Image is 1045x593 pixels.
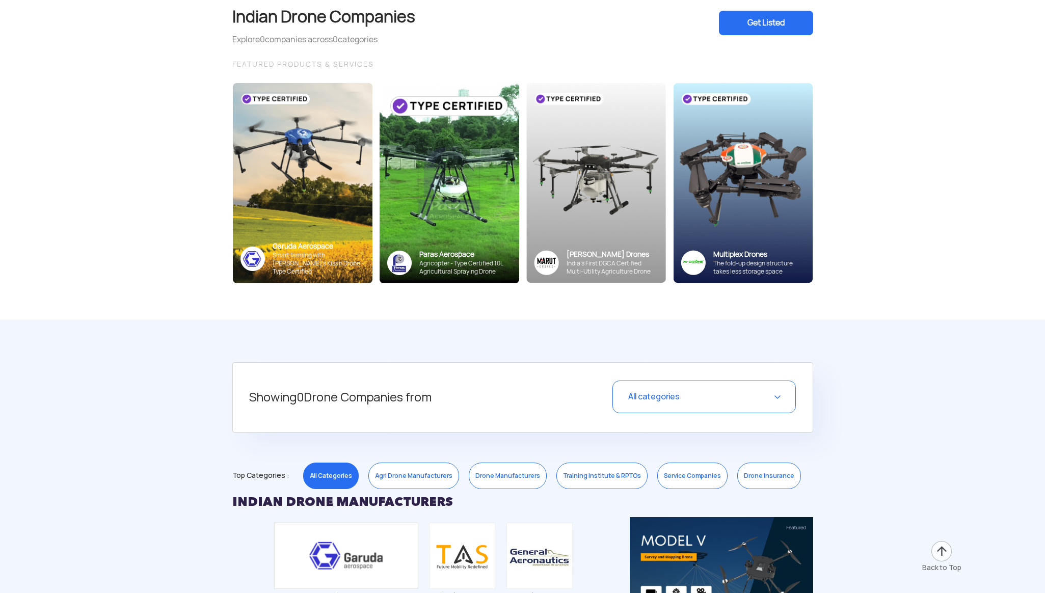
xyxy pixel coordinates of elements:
[232,58,813,70] div: FEATURED PRODUCTS & SERVICES
[333,34,338,45] span: 0
[534,250,559,275] img: Group%2036313.png
[232,467,289,483] span: Top Categories :
[249,381,550,414] h5: Showing Drone Companies from
[260,34,265,45] span: 0
[628,391,680,402] span: All categories
[240,247,265,271] img: ic_garuda_sky.png
[567,259,658,276] div: India’s First DGCA Certified Multi-Utility Agriculture Drone
[232,34,415,46] div: Explore companies across categories
[368,463,459,489] a: Agri Drone Manufacturers
[930,540,953,562] img: ic_arrow-up.png
[273,241,365,251] div: Garuda Aerospace
[419,250,512,259] div: Paras Aerospace
[506,523,573,589] img: ic_general.png
[429,523,495,589] img: ic_throttle.png
[556,463,648,489] a: Training Institute & RPTOs
[567,250,658,259] div: [PERSON_NAME] Drones
[273,251,365,276] div: Smart farming with [PERSON_NAME]’s Kisan Drone - Type Certified
[719,11,813,35] div: Get Listed
[526,83,666,283] img: bg_marut_sky.png
[380,83,519,283] img: paras-card.png
[922,562,961,573] div: Back to Top
[303,463,359,489] a: All Categories
[233,83,372,283] img: bg_garuda_sky.png
[657,463,728,489] a: Service Companies
[713,259,805,276] div: The fold-up design structure takes less storage space
[737,463,801,489] a: Drone Insurance
[387,251,412,275] img: paras-logo-banner.png
[274,522,418,589] img: ic_garuda_eco.png
[713,250,805,259] div: Multiplex Drones
[673,83,813,283] img: bg_multiplex_sky.png
[297,389,304,405] span: 0
[419,259,512,276] div: Agricopter - Type Certified 10L Agricultural Spraying Drone
[681,250,706,275] img: ic_multiplex_sky.png
[469,463,547,489] a: Drone Manufacturers
[232,489,813,515] h2: INDIAN DRONE MANUFACTURERS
